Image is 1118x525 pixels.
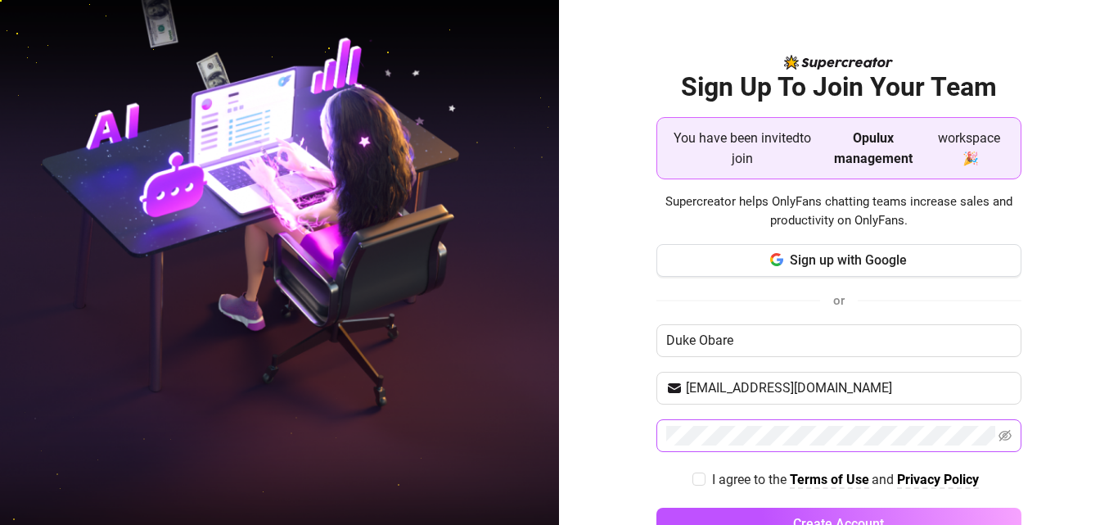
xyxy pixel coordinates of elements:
[999,429,1012,442] span: eye-invisible
[833,293,845,308] span: or
[897,472,979,487] strong: Privacy Policy
[834,130,913,166] strong: Opulux management
[784,55,893,70] img: logo-BBDzfeDw.svg
[686,378,1012,398] input: Your email
[712,472,790,487] span: I agree to the
[656,70,1021,104] h2: Sign Up To Join Your Team
[656,244,1021,277] button: Sign up with Google
[790,252,907,268] span: Sign up with Google
[931,128,1008,169] span: workspace 🎉
[670,128,815,169] span: You have been invited to join
[656,192,1021,231] span: Supercreator helps OnlyFans chatting teams increase sales and productivity on OnlyFans.
[790,472,869,489] a: Terms of Use
[656,324,1021,357] input: Enter your Name
[872,472,897,487] span: and
[790,472,869,487] strong: Terms of Use
[897,472,979,489] a: Privacy Policy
